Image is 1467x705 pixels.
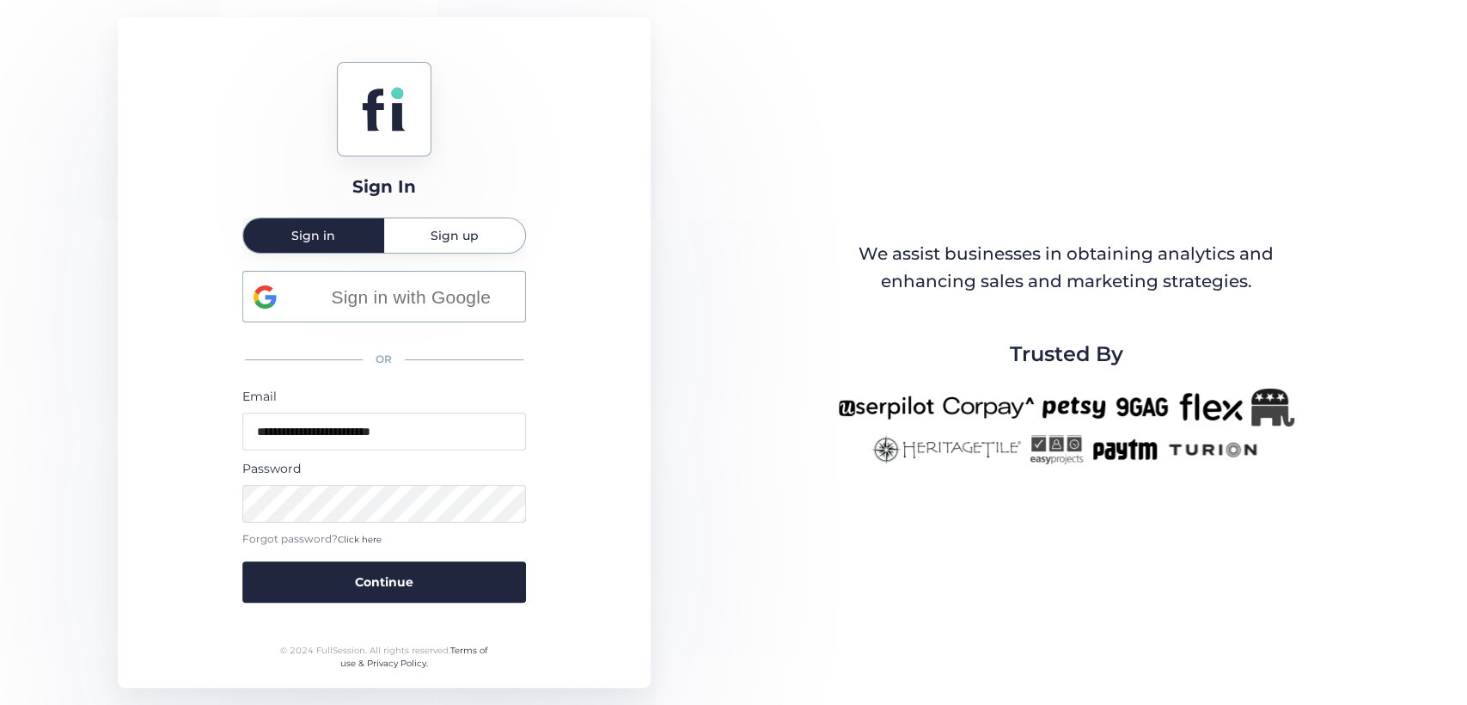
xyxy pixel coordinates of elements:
div: Forgot password? [242,531,526,548]
img: petsy-new.png [1042,389,1105,426]
img: corpay-new.png [943,389,1034,426]
img: turion-new.png [1166,435,1260,464]
img: heritagetile-new.png [871,435,1021,464]
div: We assist businesses in obtaining analytics and enhancing sales and marketing strategies. [839,241,1293,295]
div: Password [242,459,526,478]
span: Sign up [431,230,479,242]
div: © 2024 FullSession. All rights reserved. [272,644,495,671]
img: flex-new.png [1179,389,1243,426]
div: Sign In [352,174,416,200]
div: Email [242,387,526,406]
span: Sign in [291,230,335,242]
div: OR [242,341,526,378]
img: userpilot-new.png [838,389,934,426]
img: 9gag-new.png [1114,389,1171,426]
span: Sign in with Google [308,283,515,311]
span: Click here [338,534,382,545]
button: Continue [242,561,526,603]
span: Trusted By [1009,338,1122,371]
span: Continue [355,573,413,592]
img: paytm-new.png [1091,435,1158,464]
img: easyprojects-new.png [1030,435,1083,464]
img: Republicanlogo-bw.png [1251,389,1294,426]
